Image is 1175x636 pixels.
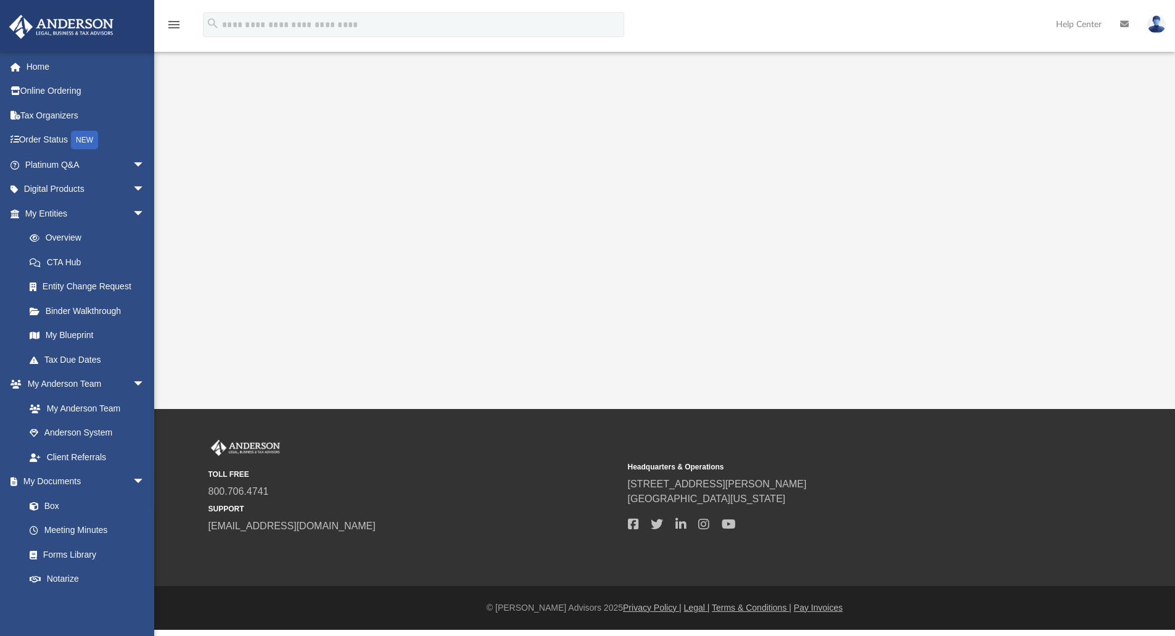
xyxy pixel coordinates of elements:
a: Tax Due Dates [17,347,163,372]
a: Digital Productsarrow_drop_down [9,177,163,202]
a: Overview [17,226,163,250]
img: User Pic [1147,15,1166,33]
a: Meeting Minutes [17,518,157,543]
div: © [PERSON_NAME] Advisors 2025 [154,601,1175,614]
a: Legal | [684,603,710,613]
a: [GEOGRAPHIC_DATA][US_STATE] [628,494,786,504]
a: Entity Change Request [17,275,163,299]
small: SUPPORT [208,503,619,514]
small: Headquarters & Operations [628,461,1039,473]
span: arrow_drop_down [133,201,157,226]
a: Client Referrals [17,445,157,469]
i: search [206,17,220,30]
a: Pay Invoices [794,603,843,613]
span: arrow_drop_down [133,591,157,616]
a: My Anderson Teamarrow_drop_down [9,372,157,397]
a: Privacy Policy | [623,603,682,613]
span: arrow_drop_down [133,372,157,397]
a: Online Ordering [9,79,163,104]
img: Anderson Advisors Platinum Portal [6,15,117,39]
a: My Documentsarrow_drop_down [9,469,157,494]
a: Terms & Conditions | [712,603,791,613]
a: Online Learningarrow_drop_down [9,591,157,616]
a: [EMAIL_ADDRESS][DOMAIN_NAME] [208,521,376,531]
a: My Anderson Team [17,396,151,421]
a: Platinum Q&Aarrow_drop_down [9,152,163,177]
a: Notarize [17,567,157,592]
a: Tax Organizers [9,103,163,128]
a: Order StatusNEW [9,128,163,153]
a: CTA Hub [17,250,163,275]
a: Home [9,54,163,79]
a: menu [167,23,181,32]
small: TOLL FREE [208,469,619,480]
span: arrow_drop_down [133,177,157,202]
div: NEW [71,131,98,149]
span: arrow_drop_down [133,469,157,495]
a: My Blueprint [17,323,157,348]
span: arrow_drop_down [133,152,157,178]
a: Box [17,494,151,518]
a: My Entitiesarrow_drop_down [9,201,163,226]
a: Forms Library [17,542,151,567]
a: Anderson System [17,421,157,445]
a: [STREET_ADDRESS][PERSON_NAME] [628,479,807,489]
a: Binder Walkthrough [17,299,163,323]
a: 800.706.4741 [208,486,269,497]
i: menu [167,17,181,32]
img: Anderson Advisors Platinum Portal [208,440,282,456]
